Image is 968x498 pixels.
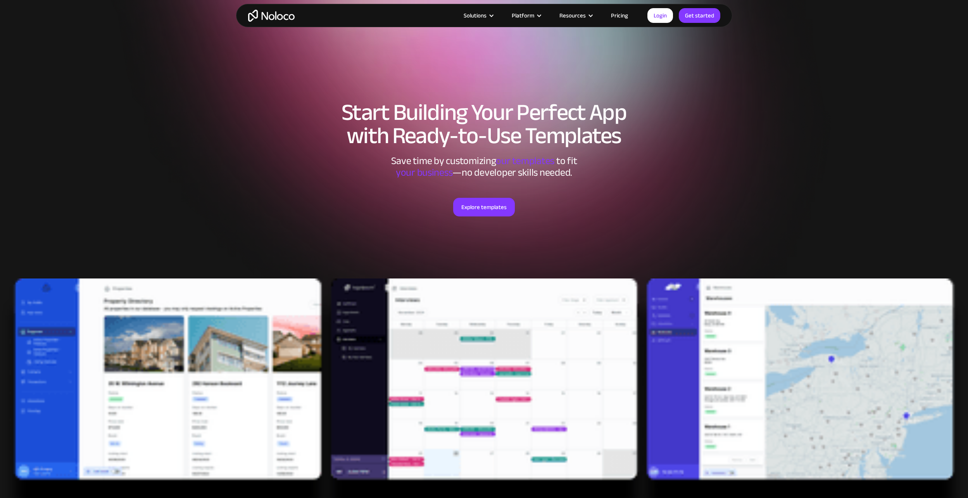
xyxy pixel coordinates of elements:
[396,163,453,182] span: your business
[601,10,638,21] a: Pricing
[453,198,515,216] a: Explore templates
[502,10,550,21] div: Platform
[496,151,554,170] span: our templates
[464,10,487,21] div: Solutions
[647,8,673,23] a: Login
[248,10,295,22] a: home
[512,10,534,21] div: Platform
[454,10,502,21] div: Solutions
[679,8,720,23] a: Get started
[244,101,725,147] h1: Start Building Your Perfect App with Ready-to-Use Templates
[368,155,600,178] div: Save time by customizing to fit ‍ —no developer skills needed.
[550,10,601,21] div: Resources
[559,10,586,21] div: Resources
